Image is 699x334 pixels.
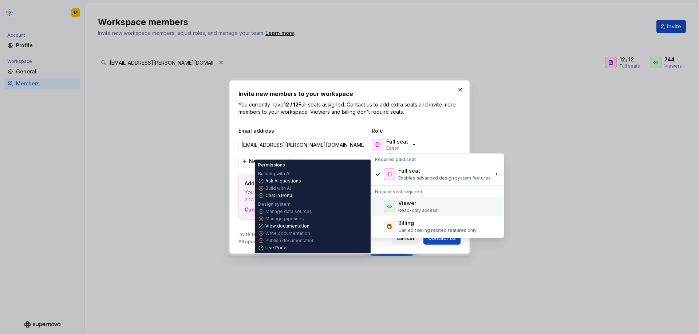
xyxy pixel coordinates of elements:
[249,158,297,165] span: New team member
[372,127,445,134] span: Role
[372,188,502,196] div: No paid seat required
[238,127,369,134] span: Email address
[398,175,491,181] p: Enables advanced design system features
[370,137,420,152] button: Full seatEditor
[284,101,299,108] b: 12 / 12
[265,223,309,229] p: View documentation
[423,232,461,245] button: Contact us
[398,228,477,233] p: Can edit billing related features only
[258,171,291,177] p: Building with AI
[245,189,403,203] p: You have Full seats assigned. Contact us to add extra seats and invite more members to your works...
[265,216,304,222] p: Manage pipelines
[396,234,414,242] span: Cancel
[392,232,419,245] button: Cancel
[398,208,438,213] p: Read-only access
[265,193,293,198] p: Chat in Portal
[265,230,310,236] p: Write documentation
[245,206,279,213] button: Contact us
[238,155,301,168] button: New team member
[398,200,416,207] div: Viewer
[258,201,291,207] p: Design system
[245,180,403,187] p: Add seats to invite more team members
[372,155,502,164] div: Requires paid seat
[238,101,461,116] p: You currently have Full seats assigned. Contact us to add extra seats and invite more members to ...
[398,167,420,174] div: Full seat
[265,209,312,214] p: Manage data sources
[265,178,301,184] p: Ask AI questions
[265,238,315,244] p: Publish documentation
[238,239,320,245] span: All open design systems and projects
[386,145,399,151] p: Editor
[265,185,291,191] p: Build with AI
[386,138,408,145] p: Full seat
[428,234,456,242] span: Contact us
[238,89,461,98] h2: Invite new members to your workspace
[398,220,414,227] div: Billing
[265,245,288,251] p: Use Portal
[238,232,328,237] span: Invite 1 member to:
[258,162,285,168] p: Permissions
